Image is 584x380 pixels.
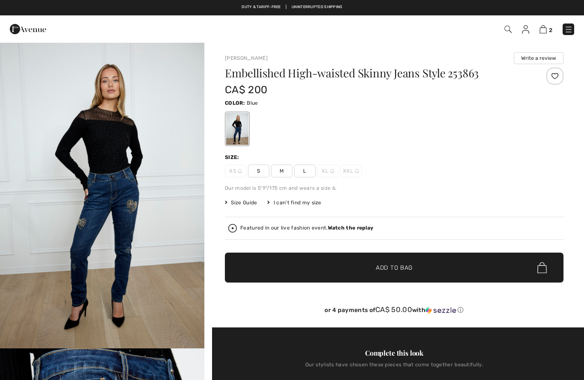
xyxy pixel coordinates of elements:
a: 2 [540,24,552,34]
img: ring-m.svg [355,169,359,173]
span: M [271,165,292,177]
img: Bag.svg [537,262,547,273]
span: CA$ 50.00 [375,305,412,314]
img: Shopping Bag [540,25,547,33]
span: Color: [225,100,245,106]
span: L [294,165,316,177]
img: Sezzle [425,306,456,314]
span: S [248,165,269,177]
a: 1ère Avenue [10,24,46,32]
span: XXL [340,165,362,177]
img: ring-m.svg [238,169,242,173]
button: Write a review [514,52,563,64]
span: 2 [549,27,552,33]
div: Featured in our live fashion event. [240,225,373,231]
div: Our stylists have chosen these pieces that come together beautifully. [225,362,563,374]
div: or 4 payments of with [225,306,563,314]
img: Search [504,26,512,33]
span: Blue [247,100,258,106]
span: CA$ 200 [225,84,267,96]
a: [PERSON_NAME] [225,55,268,61]
img: ring-m.svg [330,169,334,173]
img: 1ère Avenue [10,21,46,38]
span: Add to Bag [376,263,413,272]
img: My Info [522,25,529,34]
div: or 4 payments ofCA$ 50.00withSezzle Click to learn more about Sezzle [225,306,563,317]
div: Complete this look [225,348,563,358]
h1: Embellished High-waisted Skinny Jeans Style 253863 [225,68,507,79]
span: XS [225,165,246,177]
span: Size Guide [225,199,257,206]
button: Add to Bag [225,253,563,283]
strong: Watch the replay [328,225,374,231]
span: XL [317,165,339,177]
div: Size: [225,153,241,161]
img: Watch the replay [228,224,237,233]
div: Our model is 5'9"/175 cm and wears a size 6. [225,184,563,192]
img: Menu [564,25,573,34]
div: I can't find my size [267,199,321,206]
div: Blue [226,113,248,145]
